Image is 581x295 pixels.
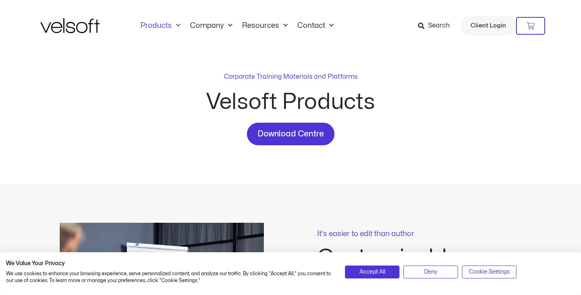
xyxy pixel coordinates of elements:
[247,123,334,145] a: Download Centre
[418,19,456,33] a: Search
[293,21,339,30] a: ContactMenu Toggle
[424,268,437,276] span: Deny
[403,266,458,278] button: Deny all cookies
[40,18,100,33] img: Velsoft Training Materials
[428,21,450,31] span: Search
[469,268,510,276] span: Cookie Settings
[145,91,436,113] h2: Velsoft Products
[257,128,324,140] span: Download Centre
[345,266,399,278] button: Accept all cookies
[6,260,333,267] h2: We Value Your Privacy
[359,268,385,276] span: Accept All
[136,21,339,30] nav: Menu
[470,21,506,31] span: Client Login
[6,270,333,284] p: We use cookies to enhance your browsing experience, serve personalized content, and analyze our t...
[462,266,516,278] button: Adjust cookie preferences
[237,21,293,30] a: ResourcesMenu Toggle
[185,21,237,30] a: CompanyMenu Toggle
[224,72,357,82] p: Corporate Training Materials and Platforms
[460,16,516,36] a: Client Login
[317,230,521,238] p: It's easier to edit than author
[136,21,185,30] a: ProductsMenu Toggle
